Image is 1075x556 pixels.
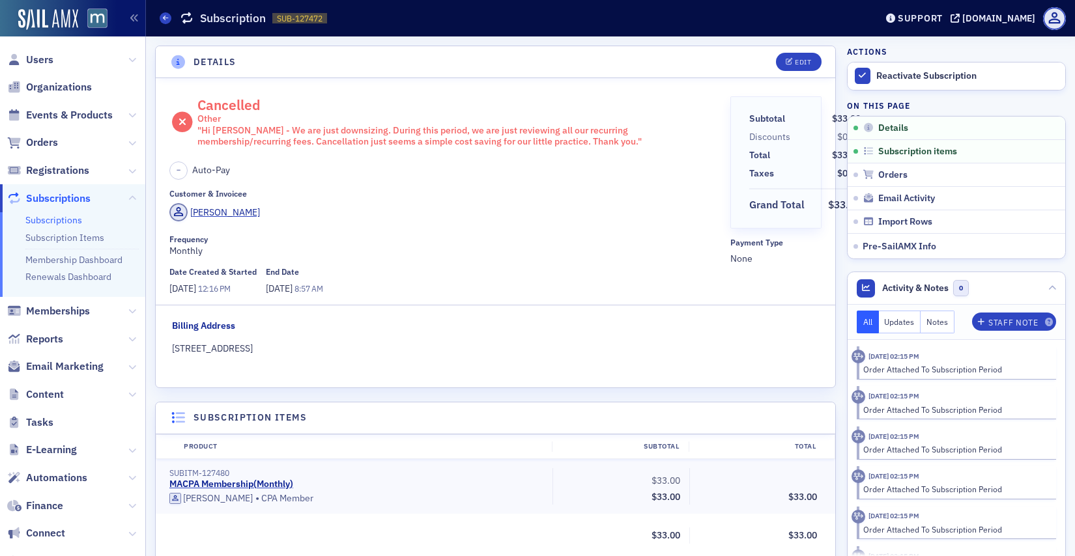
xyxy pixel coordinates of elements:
a: Memberships [7,304,90,318]
a: Users [7,53,53,67]
div: Order Attached To Subscription Period [863,443,1048,455]
span: Auto-Pay [192,163,230,177]
div: End Date [266,267,299,277]
div: Frequency [169,234,208,244]
div: Support [898,12,943,24]
span: Organizations [26,80,92,94]
div: Order Attached To Subscription Period [863,404,1048,415]
span: Memberships [26,304,90,318]
span: Orders [878,169,908,181]
span: $33.00 [832,113,861,124]
div: [STREET_ADDRESS] [172,342,820,355]
span: Details [878,122,908,134]
span: Registrations [26,163,89,178]
span: Subtotal [749,112,790,126]
button: Notes [921,311,954,333]
span: 8:57 AM [294,283,323,294]
div: Customer & Invoicee [169,189,247,199]
div: Payment Type [730,238,783,247]
time: 5/16/2025 02:15 PM [868,471,919,480]
a: MACPA Membership(Monthly) [169,479,293,490]
a: Finance [7,499,63,513]
span: Finance [26,499,63,513]
a: Renewals Dashboard [25,271,111,283]
span: $33.00 [828,198,861,211]
span: E-Learning [26,443,77,457]
span: Events & Products [26,108,113,122]
div: Grand Total [749,197,805,213]
span: – [177,165,180,176]
div: Activity [852,430,865,443]
span: Reports [26,332,63,346]
div: Order Attached To Subscription Period [863,483,1048,495]
h1: Subscription [200,10,266,26]
a: Registrations [7,163,89,178]
a: Subscription Items [25,232,104,243]
time: 8/16/2025 02:15 PM [868,352,919,361]
span: None [730,252,822,266]
span: Total [749,148,775,162]
div: Order Attached To Subscription Period [863,363,1048,375]
a: [PERSON_NAME] [169,493,253,505]
span: Users [26,53,53,67]
a: E-Learning [7,443,77,457]
div: Total [689,441,825,452]
span: Subscriptions [26,191,91,206]
span: Profile [1043,7,1066,30]
span: [DATE] [266,283,294,294]
div: Cancelled [197,96,721,148]
button: All [857,311,879,333]
a: Connect [7,526,65,540]
span: Tasks [26,415,53,430]
span: Connect [26,526,65,540]
div: Taxes [749,167,774,180]
div: Billing Address [172,319,235,333]
h4: Actions [847,46,887,57]
div: Total [749,148,770,162]
div: Date Created & Started [169,267,257,277]
span: 12:16 PM [198,283,231,294]
span: Automations [26,471,87,485]
a: Email Marketing [7,359,104,374]
span: Taxes [749,167,779,180]
span: $33.00 [652,529,680,541]
div: Activity [852,390,865,404]
h4: Subscription items [193,411,307,424]
div: Edit [795,59,811,66]
span: [DATE] [169,283,198,294]
span: Content [26,387,64,402]
span: Discounts [749,130,795,144]
a: Subscriptions [7,191,91,206]
span: $0.00 [837,131,861,143]
span: Subscription items [878,146,957,158]
span: Import Rows [878,216,932,228]
time: 4/16/2025 02:15 PM [868,511,919,520]
a: Content [7,387,64,402]
span: • [255,492,259,505]
span: SUB-127472 [277,13,322,24]
div: Activity [852,469,865,483]
a: Automations [7,471,87,485]
a: Events & Products [7,108,113,122]
span: Email Marketing [26,359,104,374]
div: [PERSON_NAME] [183,493,253,505]
button: Reactivate Subscription [848,63,1065,90]
div: Monthly [169,234,721,258]
span: Activity & Notes [882,281,949,295]
a: [PERSON_NAME] [169,203,260,221]
div: Other [197,113,721,125]
div: Reactivate Subscription [876,70,1059,82]
div: [DOMAIN_NAME] [962,12,1035,24]
button: Edit [776,53,821,71]
div: Order Attached To Subscription Period [863,523,1048,535]
h4: Details [193,55,236,69]
div: SUBITM-127480 [169,468,543,478]
a: Membership Dashboard [25,254,122,266]
div: Discounts [749,130,790,144]
button: Staff Note [972,313,1056,331]
a: Orders [7,135,58,150]
span: $33.00 [788,529,817,541]
a: Tasks [7,415,53,430]
button: Updates [879,311,921,333]
div: Product [175,441,552,452]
